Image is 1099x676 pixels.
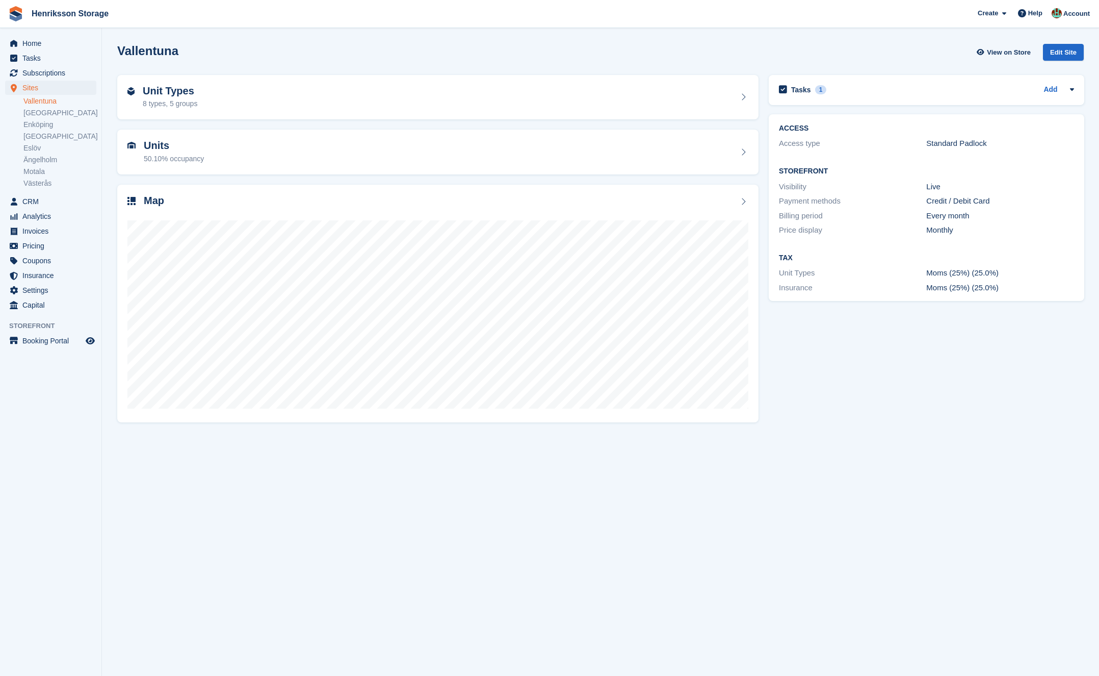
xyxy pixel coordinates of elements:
h2: Storefront [779,167,1074,176]
span: Booking Portal [22,334,84,348]
span: Help [1028,8,1042,18]
div: 1 [815,85,827,94]
div: Monthly [926,224,1074,236]
a: Edit Site [1043,44,1084,65]
a: [GEOGRAPHIC_DATA] [23,132,96,141]
a: Ängelholm [23,155,96,165]
span: Coupons [22,254,84,268]
div: Moms (25%) (25.0%) [926,267,1074,279]
a: Vallentuna [23,96,96,106]
h2: Map [144,195,164,207]
span: Pricing [22,239,84,253]
div: Credit / Debit Card [926,195,1074,207]
img: map-icn-33ee37083ee616e46c38cad1a60f524a97daa1e2b2c8c0bc3eb3415660979fc1.svg [127,197,136,205]
h2: Tasks [791,85,811,94]
a: menu [5,268,96,283]
div: Billing period [779,210,926,222]
a: Add [1043,84,1057,96]
a: Unit Types 8 types, 5 groups [117,75,758,120]
div: Edit Site [1043,44,1084,61]
div: Insurance [779,282,926,294]
a: View on Store [975,44,1035,61]
span: Sites [22,81,84,95]
div: Every month [926,210,1074,222]
div: Unit Types [779,267,926,279]
div: Moms (25%) (25.0%) [926,282,1074,294]
a: menu [5,239,96,253]
a: Motala [23,167,96,177]
h2: Tax [779,254,1074,262]
span: Home [22,36,84,51]
div: 8 types, 5 groups [143,98,197,109]
span: Capital [22,298,84,312]
span: Settings [22,283,84,297]
div: 50.10% occupancy [144,154,204,164]
img: unit-type-icn-2b2737a686de81e16bb02015468b77c625bbabd49415b5ef34ead5e3b44a266d.svg [127,87,135,95]
span: Tasks [22,51,84,65]
div: Live [926,181,1074,193]
span: Account [1063,9,1090,19]
div: Visibility [779,181,926,193]
a: menu [5,66,96,80]
div: Access type [779,138,926,149]
span: Analytics [22,209,84,223]
span: Storefront [9,321,101,331]
div: Standard Padlock [926,138,1074,149]
a: Preview store [84,335,96,347]
span: Create [978,8,998,18]
img: unit-icn-7be61d7bf1b0ce9d3e12c5938cc71ed9869f7b940bace4675aadf7bd6d80202e.svg [127,142,136,149]
a: menu [5,334,96,348]
a: Enköping [23,120,96,130]
div: Payment methods [779,195,926,207]
h2: Unit Types [143,85,197,97]
h2: Vallentuna [117,44,178,58]
a: menu [5,254,96,268]
a: [GEOGRAPHIC_DATA] [23,108,96,118]
a: menu [5,209,96,223]
a: Units 50.10% occupancy [117,130,758,174]
img: stora-icon-8386f47178a22dfd0bd8f6a31ec36ba5ce8667c1dd55bd0f319d3a0aa187defe.svg [8,6,23,21]
a: menu [5,194,96,209]
a: Map [117,185,758,423]
span: Invoices [22,224,84,238]
div: Price display [779,224,926,236]
span: Insurance [22,268,84,283]
a: menu [5,283,96,297]
img: Isak Martinelle [1052,8,1062,18]
a: menu [5,36,96,51]
span: CRM [22,194,84,209]
a: menu [5,51,96,65]
a: Västerås [23,179,96,188]
a: Henriksson Storage [28,5,113,22]
a: menu [5,81,96,95]
h2: ACCESS [779,124,1074,133]
a: Eslöv [23,143,96,153]
span: Subscriptions [22,66,84,80]
span: View on Store [987,47,1031,58]
h2: Units [144,140,204,152]
a: menu [5,224,96,238]
a: menu [5,298,96,312]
